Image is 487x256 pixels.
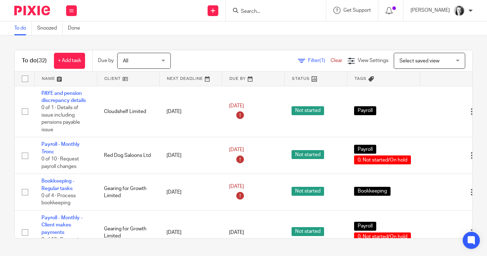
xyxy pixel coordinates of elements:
span: (1) [319,58,325,63]
td: Cloudshelf Limited [97,86,159,137]
span: Filter [308,58,331,63]
td: [DATE] [159,211,222,255]
a: Payroll - Monthly Tronc [41,142,80,154]
a: + Add task [54,53,85,69]
td: [DATE] [159,137,222,174]
a: To do [14,21,32,35]
p: Due by [98,57,114,64]
a: Clear [331,58,342,63]
a: Bookkeeping - Regular tasks [41,179,74,191]
td: [DATE] [159,86,222,137]
span: 0 of 10 · Request payroll changes [41,157,79,169]
td: [DATE] [159,174,222,211]
span: Select saved view [399,58,439,63]
span: Not started [292,150,324,159]
span: 0. Not started/On hold [354,155,411,164]
span: Payroll [354,222,376,231]
a: Snoozed [37,21,63,35]
span: All [123,58,128,63]
span: [DATE] [229,184,244,189]
span: Not started [292,227,324,236]
span: View Settings [358,58,388,63]
a: Done [68,21,85,35]
span: Not started [292,106,324,115]
span: [DATE] [229,103,244,108]
a: Payroll - Monthly - Client makes payments [41,215,83,235]
td: Gearing for Growth Limited [97,211,159,255]
span: 0 of 4 · Process bookkeeping [41,193,76,206]
span: Payroll [354,106,376,115]
input: Search [240,9,304,15]
h1: To do [22,57,47,65]
span: [DATE] [229,147,244,152]
span: (32) [37,58,47,63]
span: Not started [292,187,324,196]
span: [DATE] [229,230,244,235]
a: PAYE and pension discrepancy details [41,91,86,103]
span: 0 of 10 · Request payroll changes [41,237,79,250]
span: Get Support [343,8,371,13]
span: Bookkeeping [354,187,391,196]
span: Tags [354,77,367,81]
img: T1JH8BBNX-UMG48CW64-d2649b4fbe26-512.png [453,5,465,16]
td: Gearing for Growth Limited [97,174,159,211]
span: 0 of 1 · Details of issue including pensions payable issue [41,105,80,132]
td: Red Dog Saloons Ltd [97,137,159,174]
p: [PERSON_NAME] [411,7,450,14]
span: 0. Not started/On hold [354,232,411,241]
span: Payroll [354,145,376,154]
img: Pixie [14,6,50,15]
